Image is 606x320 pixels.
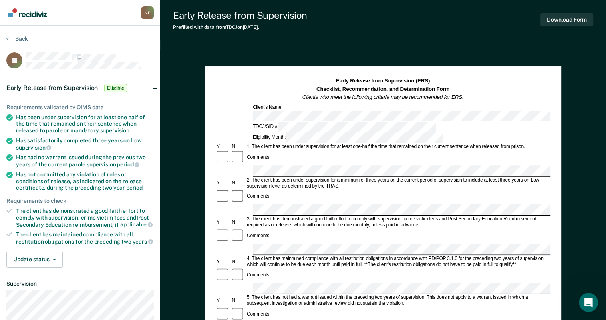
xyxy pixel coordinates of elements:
[316,86,449,92] strong: Checklist, Recommendation, and Determination Form
[231,219,246,225] div: N
[16,114,154,134] div: Has been under supervision for at least one half of the time that remained on their sentence when...
[8,8,47,17] img: Recidiviz
[246,216,550,228] div: 3. The client has demonstrated a good faith effort to comply with supervision, crime victim fees ...
[336,78,430,84] strong: Early Release from Supervision (ERS)
[104,84,127,92] span: Eligible
[302,94,464,100] em: Clients who meet the following criteria may be recommended for ERS.
[215,259,230,265] div: Y
[6,280,154,287] dt: Supervision
[16,231,154,245] div: The client has maintained compliance with all restitution obligations for the preceding two
[16,208,154,228] div: The client has demonstrated a good faith effort to comply with supervision, crime victim fees and...
[117,161,139,168] span: period
[246,312,272,318] div: Comments:
[246,194,272,200] div: Comments:
[215,144,230,150] div: Y
[252,122,437,133] div: TDCJ/SID #:
[6,198,154,204] div: Requirements to check
[246,177,550,189] div: 2. The client has been under supervision for a minimum of three years on the current period of su...
[231,298,246,304] div: N
[579,293,598,312] iframe: Intercom live chat
[215,219,230,225] div: Y
[16,171,154,191] div: Has not committed any violation of rules or conditions of release, as indicated on the release ce...
[141,6,154,19] div: N E
[141,6,154,19] button: Profile dropdown button
[126,184,143,191] span: period
[6,84,98,92] span: Early Release from Supervision
[6,104,154,111] div: Requirements validated by OIMS data
[215,180,230,186] div: Y
[540,13,593,26] button: Download Form
[246,233,272,239] div: Comments:
[6,252,63,268] button: Update status
[246,272,272,278] div: Comments:
[100,127,129,134] span: supervision
[16,144,51,151] span: supervision
[133,238,153,245] span: years
[252,132,444,143] div: Eligibility Month:
[173,10,307,21] div: Early Release from Supervision
[246,154,272,160] div: Comments:
[231,144,246,150] div: N
[246,295,550,307] div: 5. The client has not had a warrant issued within the preceding two years of supervision. This do...
[173,24,307,30] div: Prefilled with data from TDCJ on [DATE] .
[231,259,246,265] div: N
[215,298,230,304] div: Y
[16,137,154,151] div: Has satisfactorily completed three years on Low
[246,256,550,268] div: 4. The client has maintained compliance with all restitution obligations in accordance with PD/PO...
[231,180,246,186] div: N
[120,221,153,228] span: applicable
[246,144,550,150] div: 1. The client has been under supervision for at least one-half the time that remained on their cu...
[6,35,28,42] button: Back
[16,154,154,168] div: Has had no warrant issued during the previous two years of the current parole supervision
